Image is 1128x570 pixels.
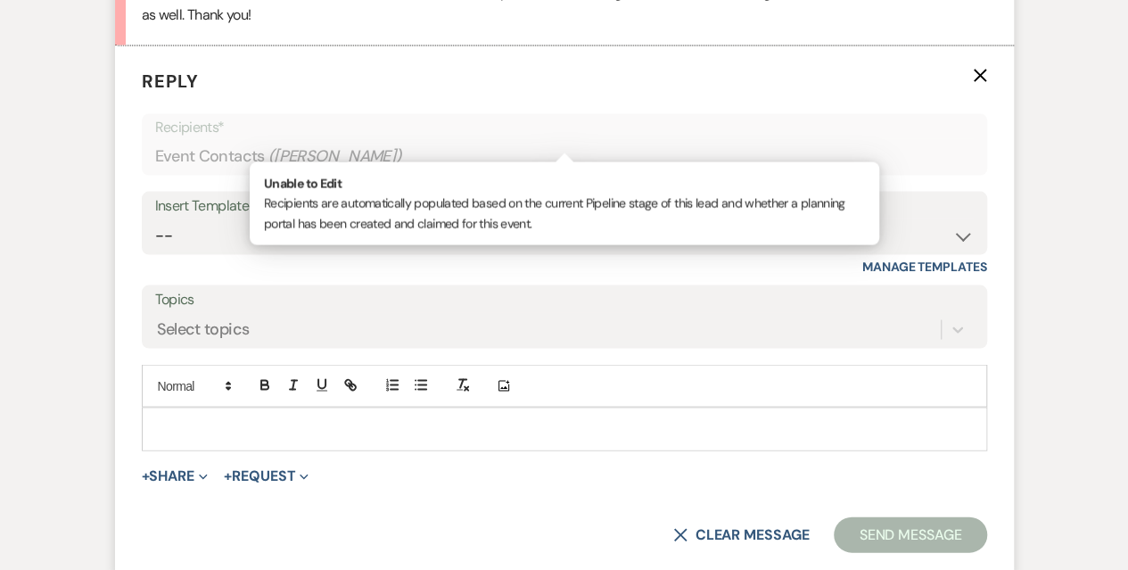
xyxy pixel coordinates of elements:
strong: Unable to Edit [264,175,342,191]
a: Manage Templates [862,258,987,274]
p: Recipients are automatically populated based on the current Pipeline stage of this lead and wheth... [264,173,865,233]
div: Event Contacts [155,138,974,173]
p: Recipients* [155,115,974,138]
button: Share [142,468,209,483]
button: Request [224,468,309,483]
span: + [224,468,232,483]
label: Topics [155,286,974,312]
button: Send Message [834,516,986,552]
button: Clear message [673,527,809,541]
div: Select topics [157,318,250,342]
span: ( [PERSON_NAME] ) [268,144,402,168]
div: Insert Template [155,193,974,219]
span: + [142,468,150,483]
span: Reply [142,69,199,92]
